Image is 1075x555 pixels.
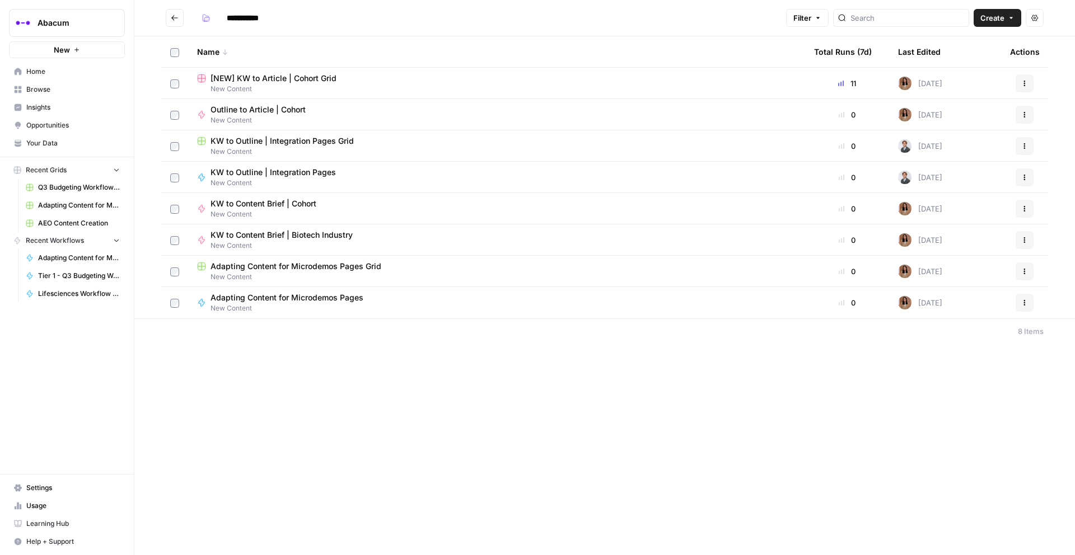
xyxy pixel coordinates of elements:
span: Adapting Content for Microdemos Pages [38,253,120,263]
div: [DATE] [898,108,942,121]
a: Lifesciences Workflow ([DATE]) [21,285,125,303]
a: Your Data [9,134,125,152]
div: 0 [814,140,880,152]
span: New Content [211,303,372,313]
img: jqqluxs4pyouhdpojww11bswqfcs [898,296,912,309]
span: KW to Outline | Integration Pages [211,167,336,178]
a: Adapting Content for Microdemos Pages GridNew Content [197,261,796,282]
div: 0 [814,172,880,183]
div: 0 [814,203,880,214]
a: KW to Outline | Integration PagesNew Content [197,167,796,188]
span: Outline to Article | Cohort [211,104,306,115]
a: Home [9,63,125,81]
span: New Content [211,178,345,188]
span: KW to Outline | Integration Pages Grid [211,135,354,147]
div: [DATE] [898,233,942,247]
a: Adapting Content for Microdemos PagesNew Content [197,292,796,313]
button: Create [974,9,1021,27]
a: Settings [9,479,125,497]
div: Total Runs (7d) [814,36,872,67]
span: KW to Content Brief | Cohort [211,198,316,209]
span: Learning Hub [26,519,120,529]
span: Home [26,67,120,77]
div: Actions [1010,36,1040,67]
button: Workspace: Abacum [9,9,125,37]
span: Lifesciences Workflow ([DATE]) [38,289,120,299]
span: Adapting Content for Microdemos Pages Grid [211,261,381,272]
span: New Content [211,209,325,219]
span: Help + Support [26,537,120,547]
a: KW to Content Brief | Biotech IndustryNew Content [197,229,796,251]
a: AEO Content Creation [21,214,125,232]
div: [DATE] [898,265,942,278]
span: Abacum [38,17,105,29]
div: [DATE] [898,77,942,90]
span: KW to Content Brief | Biotech Industry [211,229,353,241]
span: Filter [793,12,811,23]
span: Settings [26,483,120,493]
a: KW to Content Brief | CohortNew Content [197,198,796,219]
img: Abacum Logo [13,13,33,33]
span: New Content [197,84,796,94]
div: Name [197,36,796,67]
span: Recent Workflows [26,236,84,246]
span: Insights [26,102,120,112]
div: [DATE] [898,139,942,153]
a: Q3 Budgeting Workflows (ATL/BTL) Grid [21,178,125,196]
a: KW to Outline | Integration Pages GridNew Content [197,135,796,157]
a: Opportunities [9,116,125,134]
img: jqqluxs4pyouhdpojww11bswqfcs [898,265,912,278]
div: Last Edited [898,36,941,67]
span: New [54,44,70,55]
a: Outline to Article | CohortNew Content [197,104,796,125]
a: [NEW] KW to Article | Cohort GridNew Content [197,73,796,94]
div: [DATE] [898,171,942,184]
button: Go back [166,9,184,27]
a: Adapting Content for Microdemos Pages [21,249,125,267]
input: Search [850,12,964,23]
span: Browse [26,84,120,95]
div: 8 Items [1018,326,1044,337]
button: Filter [786,9,829,27]
div: 11 [814,78,880,89]
a: Tier 1 - Q3 Budgeting Workflows [21,267,125,285]
span: Create [980,12,1004,23]
a: Insights [9,98,125,116]
a: Usage [9,497,125,515]
img: jqqluxs4pyouhdpojww11bswqfcs [898,108,912,121]
span: New Content [197,272,796,282]
img: jqqluxs4pyouhdpojww11bswqfcs [898,77,912,90]
span: Adapting Content for Microdemos Pages Grid [38,200,120,210]
span: AEO Content Creation [38,218,120,228]
span: Tier 1 - Q3 Budgeting Workflows [38,271,120,281]
span: Your Data [26,138,120,148]
div: 0 [814,234,880,246]
span: Adapting Content for Microdemos Pages [211,292,363,303]
button: Recent Workflows [9,232,125,249]
button: New [9,41,125,58]
a: Learning Hub [9,515,125,533]
span: Q3 Budgeting Workflows (ATL/BTL) Grid [38,182,120,192]
div: 0 [814,266,880,277]
img: jqqluxs4pyouhdpojww11bswqfcs [898,202,912,215]
span: [NEW] KW to Article | Cohort Grid [211,73,336,84]
a: Adapting Content for Microdemos Pages Grid [21,196,125,214]
span: New Content [197,147,796,157]
span: New Content [211,115,315,125]
img: b26r7ffli0h0aitnyglrtt6xafa3 [898,139,912,153]
button: Recent Grids [9,162,125,178]
div: [DATE] [898,202,942,215]
a: Browse [9,81,125,98]
span: Recent Grids [26,165,67,175]
div: [DATE] [898,296,942,309]
span: Usage [26,501,120,511]
img: jqqluxs4pyouhdpojww11bswqfcs [898,233,912,247]
span: New Content [211,241,362,251]
button: Help + Support [9,533,125,551]
img: b26r7ffli0h0aitnyglrtt6xafa3 [898,171,912,184]
div: 0 [814,297,880,308]
div: 0 [814,109,880,120]
span: Opportunities [26,120,120,130]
